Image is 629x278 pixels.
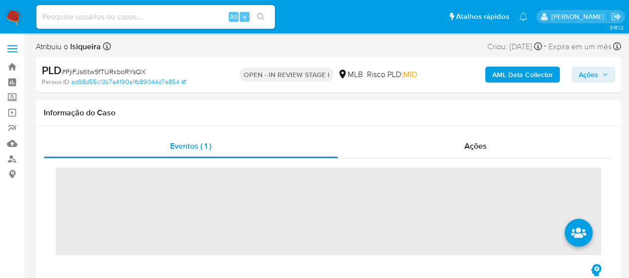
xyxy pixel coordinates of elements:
[456,11,509,22] span: Atalhos rápidos
[548,41,612,52] span: Expira em um mês
[485,67,560,83] button: AML Data Collector
[68,41,101,52] b: lsiqueira
[492,67,553,83] b: AML Data Collector
[572,67,615,83] button: Ações
[36,41,101,52] span: Atribuiu o
[403,69,417,80] span: MID
[240,68,334,82] p: OPEN - IN REVIEW STAGE I
[56,168,601,255] span: ‌
[551,12,608,21] p: leticia.siqueira@mercadolivre.com
[464,140,487,152] span: Ações
[519,12,528,21] a: Notificações
[487,40,542,53] div: Criou: [DATE]
[42,62,62,78] b: PLD
[611,11,622,22] a: Sair
[62,67,146,77] span: # PjiFJsititw9fTURxboRYsQX
[544,40,546,53] span: -
[36,10,275,23] input: Pesquise usuários ou casos...
[579,67,598,83] span: Ações
[338,69,363,80] div: MLB
[170,140,211,152] span: Eventos ( 1 )
[71,78,186,87] a: ad98d55c13b7a4190a1fb89044d7e854
[243,12,246,21] span: s
[230,12,238,21] span: Alt
[42,78,69,87] b: Person ID
[251,10,271,24] button: search-icon
[367,69,417,80] span: Risco PLD:
[44,108,613,118] h1: Informação do Caso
